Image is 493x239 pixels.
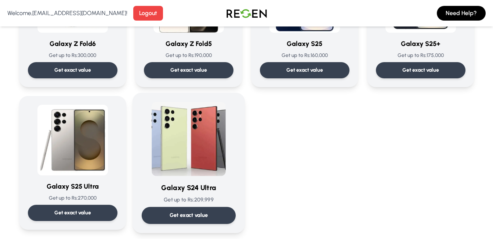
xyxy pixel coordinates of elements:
h3: Galaxy S24 Ultra [141,182,235,193]
h3: Galaxy Z Fold6 [28,39,117,49]
p: Get up to Rs: 160,000 [260,52,349,59]
button: Logout [133,6,163,21]
h3: Galaxy Z Fold5 [144,39,233,49]
p: Get exact value [170,67,207,74]
p: Get up to Rs: 175,000 [376,52,465,59]
p: Welcome, [EMAIL_ADDRESS][DOMAIN_NAME] ! [7,9,127,18]
p: Get exact value [402,67,439,74]
p: Get exact value [54,67,91,74]
img: Logo [221,3,272,24]
p: Get exact value [54,209,91,217]
img: Galaxy S24 Ultra [152,102,226,176]
h3: Galaxy S25 Ultra [28,181,117,192]
button: Need Help? [437,6,486,21]
h3: Galaxy S25+ [376,39,465,49]
p: Get up to Rs: 300,000 [28,52,117,59]
img: Galaxy S25 Ultra [37,105,108,175]
p: Get up to Rs: 270,000 [28,195,117,202]
p: Get up to Rs: 209,999 [141,196,235,204]
h3: Galaxy S25 [260,39,349,49]
p: Get exact value [169,211,208,219]
p: Get up to Rs: 190,000 [144,52,233,59]
p: Get exact value [286,67,323,74]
